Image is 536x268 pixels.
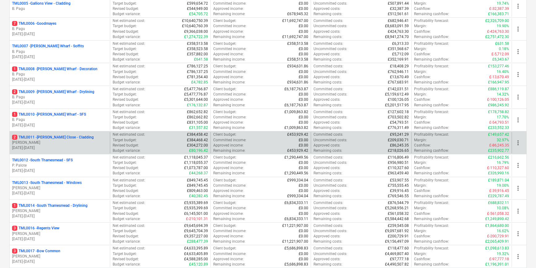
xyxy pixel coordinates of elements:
[213,74,244,80] p: Approved income :
[414,143,431,148] p: Cashflow :
[414,148,449,153] p: Remaining cashflow :
[287,41,308,46] p: £358,513.58
[284,87,308,92] p: £6,187,763.87
[514,25,522,33] span: more_vert
[299,23,308,29] p: £0.00
[12,185,107,191] p: [PERSON_NAME]
[12,163,107,168] p: P. Palote
[514,162,522,169] span: more_vert
[12,203,107,219] div: 1TML0014 -South Thamesmead - Drylining[PERSON_NAME][DATE]-[DATE]
[12,1,107,11] div: TML0005 -Gallions View - CladdingB. Pagu
[12,140,107,145] p: [PERSON_NAME]
[12,44,84,49] p: TML0007 - [PERSON_NAME] Wharf - Soffits
[12,6,107,11] p: B. Pagu
[12,49,107,54] p: B. Pagu
[414,69,427,74] p: Margin :
[299,52,308,57] p: £0.00
[12,208,107,214] p: [PERSON_NAME]
[414,18,449,23] p: Profitability forecast :
[388,80,409,85] p: £767,683.91
[213,69,246,74] p: Committed income :
[12,72,107,77] p: B. Pagu
[12,158,73,163] p: TML0012 - South Thamesmead - SFS
[187,109,208,115] p: £862,652.82
[12,168,107,173] p: [DATE] - [DATE]
[299,120,308,125] p: £0.00
[313,69,347,74] p: Uncommitted costs :
[497,160,509,165] p: 16.79%
[287,64,308,69] p: £934,631.86
[414,46,427,52] p: Margin :
[213,125,245,130] p: Remaining income :
[514,48,522,55] span: more_vert
[488,103,509,108] p: £986,245.92
[113,120,139,125] p: Revised budget :
[187,103,208,108] p: £176,132.87
[213,34,245,40] p: Remaining income :
[313,120,340,125] p: Approved costs :
[213,155,236,160] p: Client budget :
[113,143,139,148] p: Revised budget :
[287,132,308,137] p: £453,929.42
[390,132,409,137] p: £95,241.29
[497,115,509,120] p: 17.70%
[287,11,308,17] p: £678,945.32
[113,29,139,34] p: Revised budget :
[313,80,342,85] p: Remaining costs :
[189,11,208,17] p: £54,705.72
[313,57,342,62] p: Remaining costs :
[284,125,308,130] p: £1,009,863.82
[313,148,342,153] p: Remaining costs :
[113,57,140,62] p: Budget variance :
[182,18,208,23] p: £10,640,750.39
[313,64,343,69] p: Committed costs :
[113,23,137,29] p: Target budget :
[213,11,245,17] p: Remaining income :
[113,18,145,23] p: Net estimated cost :
[505,238,536,268] iframe: Chat Widget
[12,254,107,259] p: [PERSON_NAME]
[488,80,509,85] p: £166,947.95
[313,41,343,46] p: Committed costs :
[191,80,208,85] p: £4,782.85
[213,41,236,46] p: Client budget :
[12,226,59,231] p: TML0016 - Regents View
[388,109,409,115] p: £127,602.18
[213,120,244,125] p: Approved income :
[12,89,17,94] span: 2
[491,52,509,57] p: £-5,712.09
[213,148,245,153] p: Remaining income :
[12,21,17,26] span: 7
[113,132,145,137] p: Net estimated cost :
[187,52,208,57] p: £357,882.00
[113,41,145,46] p: Net estimated cost :
[12,135,17,140] span: 2
[213,80,245,85] p: Remaining income :
[12,226,107,241] div: 3TML0016 -Regents View[PERSON_NAME][DATE]-[DATE]
[12,123,107,128] p: [DATE] - [DATE]
[488,132,509,137] p: £149,657.42
[385,92,409,97] p: £5,159,612.49
[12,100,107,105] p: [DATE] - [DATE]
[12,26,107,32] p: B. Pagu
[313,1,347,6] p: Uncommitted costs :
[213,143,244,148] p: Approved income :
[113,1,137,6] p: Target budget :
[313,87,343,92] p: Committed costs :
[284,109,308,115] p: £1,009,863.82
[488,87,509,92] p: £886,119.87
[489,143,509,148] p: £-86,245.35
[113,160,137,165] p: Target budget :
[488,155,509,160] p: £216,662.56
[388,155,409,160] p: £116,806.49
[12,21,107,37] div: 7TML0006 -GoodmayesB. Pagu[DATE]-[DATE]
[113,115,137,120] p: Target budget :
[113,6,139,11] p: Revised budget :
[299,6,308,11] p: £0.00
[12,145,107,151] p: [DATE] - [DATE]
[213,138,246,143] p: Committed income :
[113,125,140,130] p: Budget variance :
[497,69,509,74] p: 16.40%
[414,103,449,108] p: Remaining cashflow :
[187,64,208,69] p: £786,127.25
